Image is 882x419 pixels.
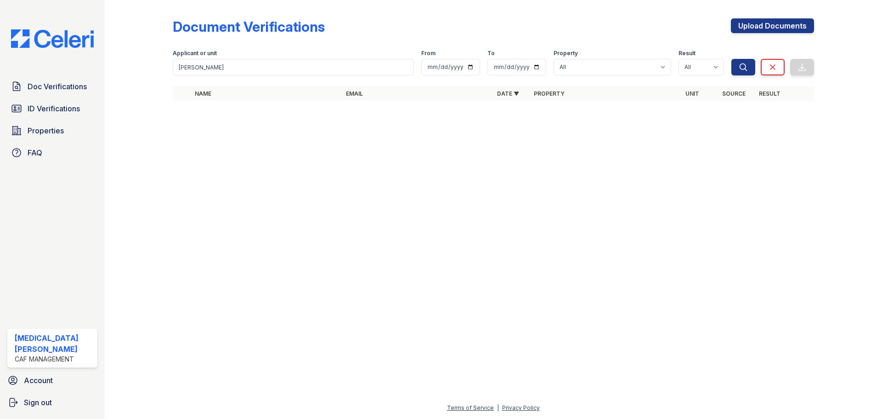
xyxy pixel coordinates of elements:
[4,371,101,390] a: Account
[7,77,97,96] a: Doc Verifications
[173,18,325,35] div: Document Verifications
[678,50,695,57] label: Result
[534,90,565,97] a: Property
[28,125,64,136] span: Properties
[502,404,540,411] a: Privacy Policy
[554,50,578,57] label: Property
[15,355,94,364] div: CAF Management
[173,59,414,75] input: Search by name, email, or unit number
[497,90,519,97] a: Date ▼
[731,18,814,33] a: Upload Documents
[722,90,746,97] a: Source
[24,397,52,408] span: Sign out
[15,333,94,355] div: [MEDICAL_DATA][PERSON_NAME]
[685,90,699,97] a: Unit
[173,50,217,57] label: Applicant or unit
[346,90,363,97] a: Email
[28,103,80,114] span: ID Verifications
[487,50,495,57] label: To
[28,147,42,158] span: FAQ
[421,50,435,57] label: From
[4,393,101,412] a: Sign out
[4,29,101,48] img: CE_Logo_Blue-a8612792a0a2168367f1c8372b55b34899dd931a85d93a1a3d3e32e68fde9ad4.png
[195,90,211,97] a: Name
[7,121,97,140] a: Properties
[447,404,494,411] a: Terms of Service
[7,143,97,162] a: FAQ
[24,375,53,386] span: Account
[7,99,97,118] a: ID Verifications
[28,81,87,92] span: Doc Verifications
[759,90,780,97] a: Result
[497,404,499,411] div: |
